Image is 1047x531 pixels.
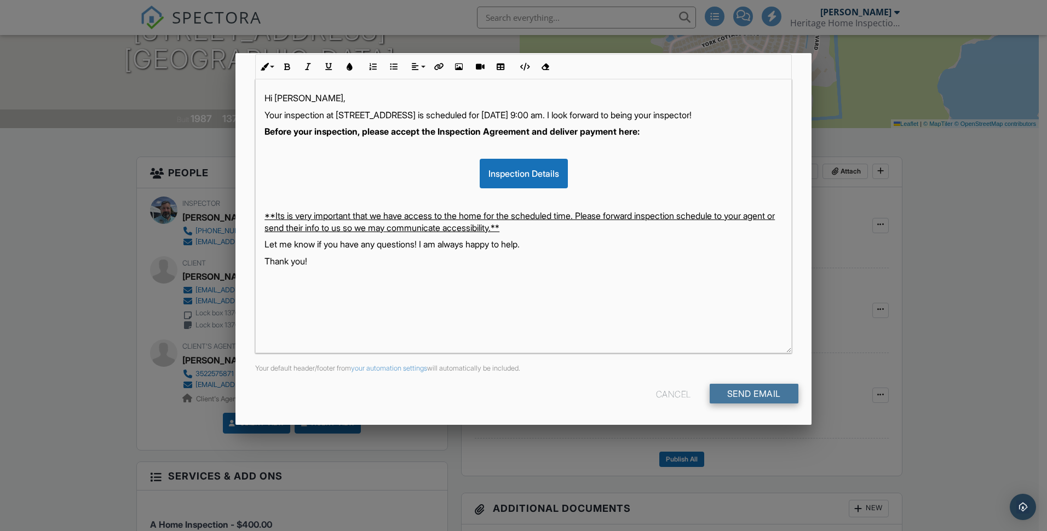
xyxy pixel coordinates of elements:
[480,159,568,188] div: Inspection Details
[277,56,297,77] button: Bold (Ctrl+B)
[514,56,534,77] button: Code View
[249,364,798,373] div: Your default header/footer from will automatically be included.
[256,56,277,77] button: Inline Style
[264,109,783,121] p: Your inspection at [STREET_ADDRESS] is scheduled for [DATE] 9:00 am. I look forward to being your...
[264,92,783,104] p: Hi [PERSON_NAME],
[656,384,691,403] div: Cancel
[297,56,318,77] button: Italic (Ctrl+I)
[264,210,775,233] u: **Its is very important that we have access to the home for the scheduled time. Please forward in...
[255,45,269,53] label: Text
[534,56,555,77] button: Clear Formatting
[448,56,469,77] button: Insert Image (Ctrl+P)
[383,56,404,77] button: Unordered List
[490,56,511,77] button: Insert Table
[318,56,339,77] button: Underline (Ctrl+U)
[264,255,783,267] p: Thank you!
[339,56,360,77] button: Colors
[264,126,640,137] strong: Before your inspection, please accept the Inspection Agreement and deliver payment here:
[351,364,427,372] a: your automation settings
[264,238,783,250] p: Let me know if you have any questions! I am always happy to help.
[480,168,568,179] a: Inspection Details
[428,56,448,77] button: Insert Link (Ctrl+K)
[1010,494,1036,520] div: Open Intercom Messenger
[469,56,490,77] button: Insert Video
[710,384,798,403] input: Send Email
[407,56,428,77] button: Align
